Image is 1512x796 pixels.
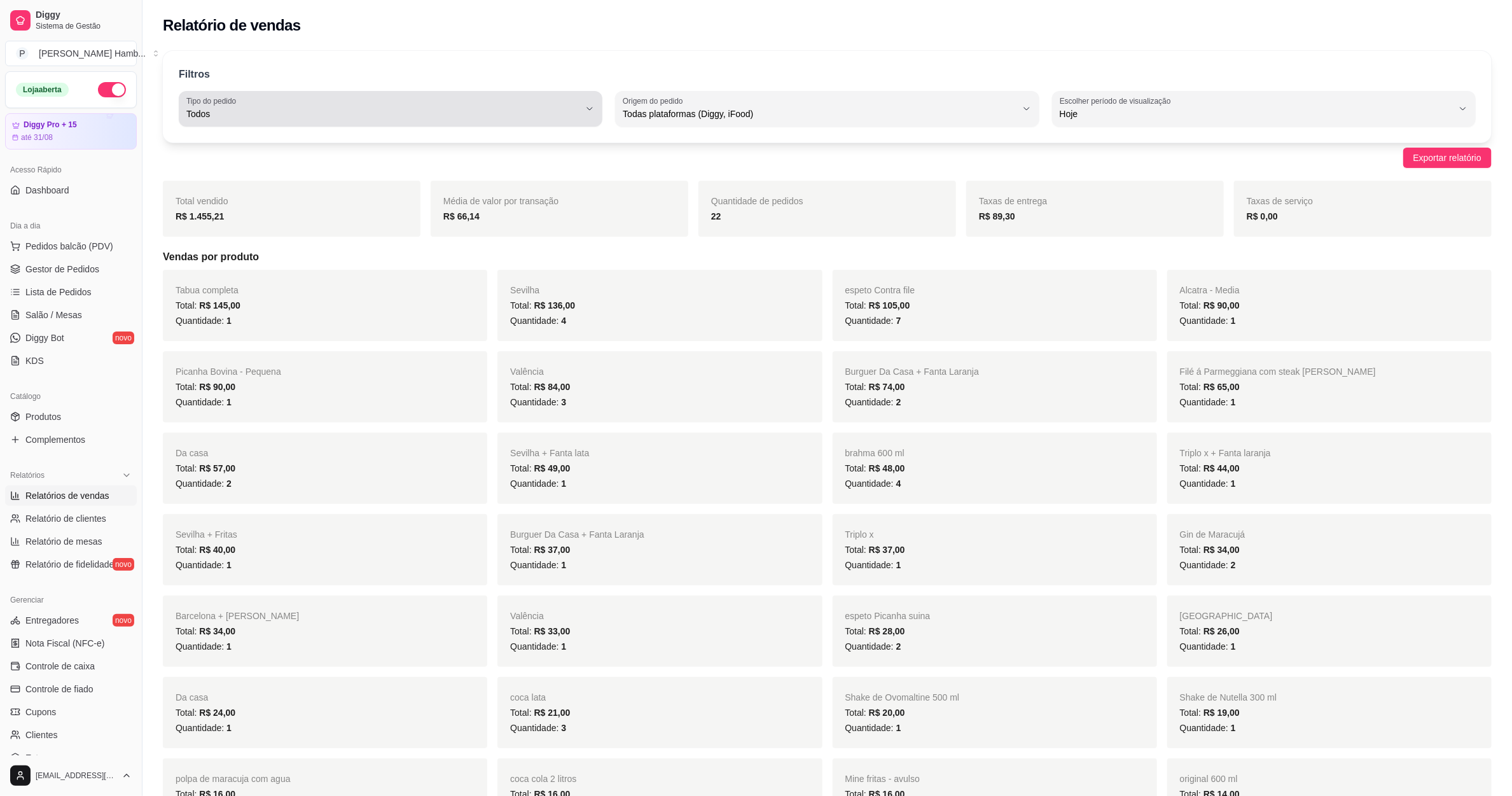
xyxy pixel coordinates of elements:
span: Quantidade: [176,478,232,489]
span: Filé á Parmeggiana com steak [PERSON_NAME] [1180,367,1376,377]
span: Total: [176,708,235,718]
a: Relatório de mesas [5,531,137,552]
span: 1 [226,641,232,652]
span: Hoje [1060,108,1453,120]
button: Alterar Status [98,82,126,97]
span: R$ 37,00 [534,545,571,555]
span: Relatórios [10,470,45,480]
span: Relatório de fidelidade [25,558,114,571]
span: Barcelona + [PERSON_NAME] [176,611,299,621]
span: Total: [176,300,240,311]
span: R$ 49,00 [534,463,571,473]
a: Cupons [5,702,137,722]
span: Total: [1180,382,1240,392]
span: Triplo x + Fanta laranja [1180,448,1271,458]
span: Total: [1180,300,1240,311]
span: Quantidade: [845,560,901,570]
span: Valência [510,367,544,377]
a: Relatório de fidelidadenovo [5,554,137,575]
span: Complementos [25,433,85,446]
strong: R$ 66,14 [443,211,480,221]
span: Clientes [25,729,58,741]
span: 1 [1231,478,1236,489]
span: Quantidade: [1180,316,1236,326]
button: Origem do pedidoTodas plataformas (Diggy, iFood) [615,91,1039,127]
span: Total: [1180,545,1240,555]
span: Quantidade: [510,316,566,326]
a: Entregadoresnovo [5,610,137,631]
span: espeto Contra file [845,285,915,295]
a: Produtos [5,407,137,427]
span: Burguer Da Casa + Fanta Laranja [510,529,644,540]
span: Triplo x [845,529,874,540]
span: Da casa [176,692,208,702]
span: 1 [561,641,566,652]
span: Controle de caixa [25,660,95,673]
div: [PERSON_NAME] Hamb ... [39,47,146,60]
span: Quantidade: [845,723,901,733]
span: R$ 24,00 [199,708,235,718]
span: 4 [896,478,901,489]
span: R$ 105,00 [869,300,910,311]
span: [GEOGRAPHIC_DATA] [1180,611,1273,621]
a: Gestor de Pedidos [5,259,137,279]
span: Total: [845,626,905,636]
a: Complementos [5,429,137,450]
span: Relatório de mesas [25,535,102,548]
span: Total: [510,463,570,473]
a: Dashboard [5,180,137,200]
span: Quantidade: [845,397,901,407]
span: Taxas de serviço [1247,196,1313,206]
span: Total: [510,545,570,555]
span: Quantidade de pedidos [711,196,803,206]
span: 1 [226,560,232,570]
a: Nota Fiscal (NFC-e) [5,633,137,653]
span: Total: [510,708,570,718]
span: 1 [1231,641,1236,652]
span: 1 [896,560,901,570]
span: Da casa [176,448,208,458]
span: Quantidade: [1180,560,1236,570]
button: [EMAIL_ADDRESS][DOMAIN_NAME] [5,760,137,791]
span: Quantidade: [176,316,232,326]
span: Total: [176,626,235,636]
span: Estoque [25,751,58,764]
div: Acesso Rápido [5,160,137,180]
span: Total: [1180,626,1240,636]
span: Valência [510,611,544,621]
span: R$ 90,00 [199,382,235,392]
span: 1 [896,723,901,733]
span: Relatórios de vendas [25,489,109,502]
a: Diggy Pro + 15até 31/08 [5,113,137,150]
span: original 600 ml [1180,774,1238,784]
span: Quantidade: [176,560,232,570]
span: R$ 34,00 [1203,545,1240,555]
span: Sevilha + Fritas [176,529,237,540]
span: 3 [561,723,566,733]
span: R$ 136,00 [534,300,576,311]
span: Diggy [36,10,132,21]
button: Tipo do pedidoTodos [179,91,602,127]
a: Lista de Pedidos [5,282,137,302]
span: Todas plataformas (Diggy, iFood) [623,108,1016,120]
span: 1 [226,316,232,326]
span: 1 [226,723,232,733]
strong: R$ 1.455,21 [176,211,224,221]
span: R$ 48,00 [869,463,905,473]
span: KDS [25,354,44,367]
span: Produtos [25,410,61,423]
span: R$ 26,00 [1203,626,1240,636]
span: Total: [176,382,235,392]
span: Total: [510,382,570,392]
span: 1 [561,478,566,489]
span: Quantidade: [510,560,566,570]
h5: Vendas por produto [163,249,1492,265]
span: Quantidade: [510,478,566,489]
span: R$ 21,00 [534,708,571,718]
span: Quantidade: [510,641,566,652]
span: Quantidade: [176,641,232,652]
strong: R$ 89,30 [979,211,1015,221]
span: espeto Picanha suina [845,611,931,621]
p: Filtros [179,67,210,82]
span: Picanha Bovina - Pequena [176,367,281,377]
